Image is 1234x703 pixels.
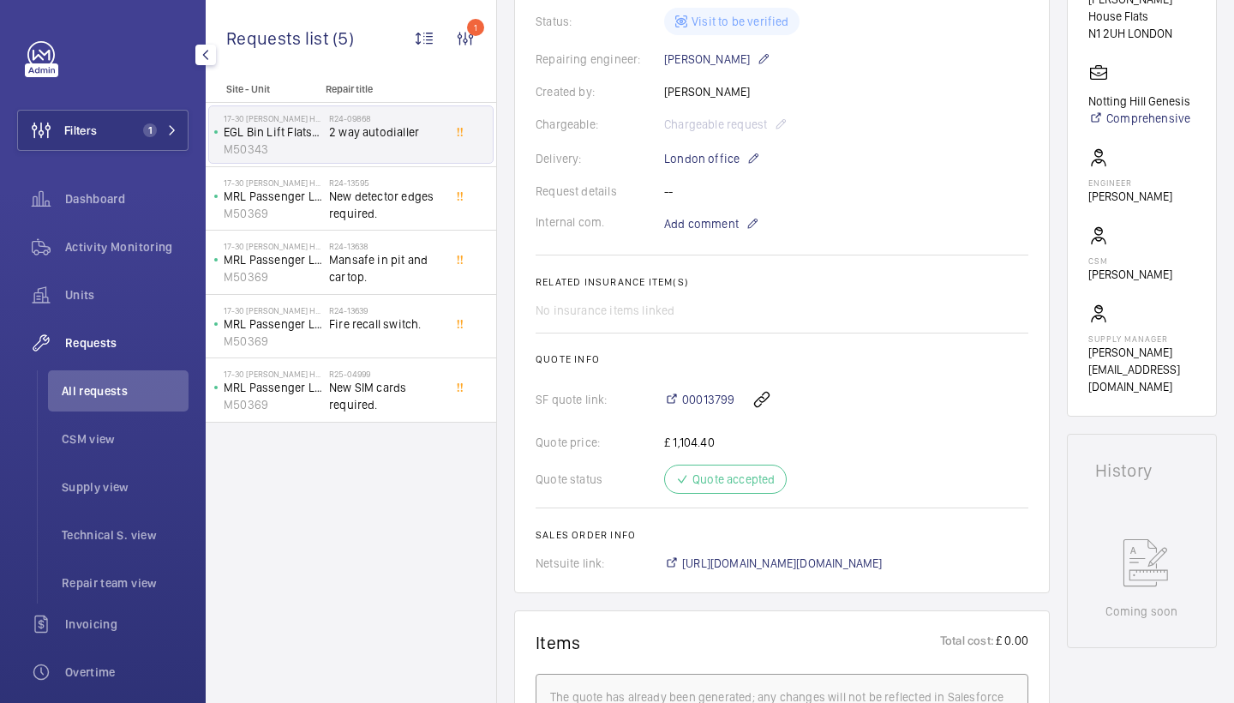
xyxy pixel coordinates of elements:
p: 17-30 [PERSON_NAME] House Flats [224,241,322,251]
span: Overtime [65,664,189,681]
p: 17-30 [PERSON_NAME] House Flats [224,305,322,315]
span: New detector edges required. [329,188,442,222]
span: Activity Monitoring [65,238,189,255]
p: Engineer [1088,177,1172,188]
p: Total cost: [940,632,994,653]
span: CSM view [62,430,189,448]
button: Filters1 [17,110,189,151]
p: [PERSON_NAME][EMAIL_ADDRESS][DOMAIN_NAME] [1088,344,1195,395]
span: 1 [143,123,157,137]
p: 17-30 [PERSON_NAME] House Flats [224,113,322,123]
a: Comprehensive [1088,110,1190,127]
p: £ 0.00 [994,632,1028,653]
p: 17-30 [PERSON_NAME] House Flats [224,369,322,379]
p: EGL Bin Lift Flats 17-30 [224,123,322,141]
span: Technical S. view [62,526,189,544]
h2: R24-13639 [329,305,442,315]
span: Filters [64,122,97,139]
p: MRL Passenger Lift [224,315,322,333]
span: 00013799 [682,391,734,408]
h2: R24-13595 [329,177,442,188]
span: Dashboard [65,190,189,207]
p: [PERSON_NAME] [1088,266,1172,283]
p: London office [664,148,760,169]
h1: History [1095,462,1189,479]
p: N1 2UH LONDON [1088,25,1195,42]
p: MRL Passenger Lift [224,379,322,396]
p: MRL Passenger Lift [224,251,322,268]
h2: Related insurance item(s) [536,276,1028,288]
span: Add comment [664,215,739,232]
span: Units [65,286,189,303]
span: New SIM cards required. [329,379,442,413]
span: 2 way autodialler [329,123,442,141]
p: M50369 [224,268,322,285]
p: M50369 [224,205,322,222]
p: Repair title [326,83,439,95]
p: Site - Unit [206,83,319,95]
span: Mansafe in pit and cartop. [329,251,442,285]
p: M50369 [224,333,322,350]
a: [URL][DOMAIN_NAME][DOMAIN_NAME] [664,555,883,572]
p: M50369 [224,396,322,413]
h1: Items [536,632,581,653]
span: All requests [62,382,189,400]
p: [PERSON_NAME] [664,49,770,69]
h2: Quote info [536,353,1028,365]
span: Fire recall switch. [329,315,442,333]
span: Invoicing [65,616,189,633]
p: Coming soon [1105,603,1177,620]
h2: Sales order info [536,529,1028,541]
span: Repair team view [62,574,189,592]
p: Notting Hill Genesis [1088,93,1190,110]
p: [PERSON_NAME] [1088,188,1172,205]
h2: R24-09868 [329,113,442,123]
p: Supply manager [1088,333,1195,344]
p: M50343 [224,141,322,158]
span: [URL][DOMAIN_NAME][DOMAIN_NAME] [682,555,883,572]
h2: R25-04999 [329,369,442,379]
span: Supply view [62,478,189,496]
span: Requests list [226,27,332,49]
p: 17-30 [PERSON_NAME] House Flats [224,177,322,188]
p: CSM [1088,255,1172,266]
p: MRL Passenger Lift [224,188,322,205]
span: Requests [65,334,189,351]
a: 00013799 [664,391,734,408]
h2: R24-13638 [329,241,442,251]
